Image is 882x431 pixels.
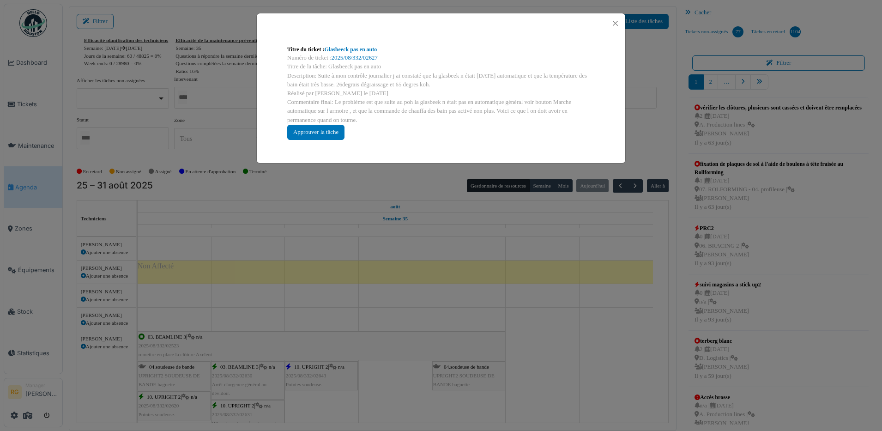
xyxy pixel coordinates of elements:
[287,45,595,54] div: Titre du ticket :
[287,125,344,140] div: Approuver la tâche
[332,55,378,61] a: 2025/08/332/02627
[287,72,595,89] div: Description: Suite à.mon contrôle journalier j ai constaté que la glasbeek n était [DATE] automat...
[287,89,595,98] div: Réalisé par [PERSON_NAME] le [DATE]
[609,17,622,30] button: Close
[287,62,595,71] div: Titre de la tâche: Glasbeeck pas en auto
[287,54,595,62] div: Numéro de ticket :
[287,98,595,125] div: Commentaire final: Le problème est que suite au poh la glasbeek n était pas en automatique généra...
[325,46,377,53] a: Glasbeeck pas en auto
